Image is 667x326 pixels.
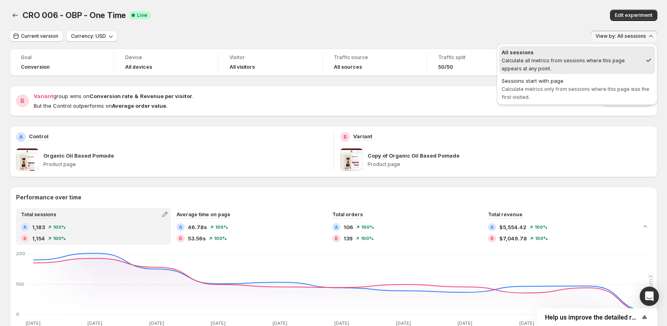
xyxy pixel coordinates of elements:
[499,223,527,231] span: $5,554.42
[340,148,363,171] img: Copy of Organic Oil Based Pomade
[591,31,657,42] button: View by: All sessions
[179,236,182,241] h2: B
[134,93,138,99] strong: &
[490,225,494,230] h2: A
[34,93,193,99] span: group wins on .
[344,134,347,140] h2: B
[137,12,147,18] span: Live
[21,53,102,71] a: GoalConversion
[16,193,651,201] h2: Performance over time
[272,320,287,326] text: [DATE]
[230,64,255,70] h4: All visitors
[21,64,50,70] span: Conversion
[188,223,207,231] span: 46.78s
[125,53,207,71] a: DeviceAll devices
[502,86,649,100] span: Calculate metrics only from sessions where this page was the first visited.
[332,211,363,217] span: Total orders
[211,320,226,326] text: [DATE]
[334,53,415,71] a: Traffic sourceAll sources
[368,152,460,160] p: Copy of Organic Oil Based Pomade
[545,312,649,322] button: Show survey - Help us improve the detailed report for A/B campaigns
[16,148,39,171] img: Organic Oil Based Pomade
[502,77,653,85] div: Sessions start with page
[10,31,63,42] button: Current version
[16,251,25,256] text: 200
[149,320,164,326] text: [DATE]
[438,53,520,71] a: Traffic split50/50
[499,234,527,242] span: $7,049.78
[177,211,230,217] span: Average time on page
[488,211,523,217] span: Total revenue
[335,236,338,241] h2: B
[458,320,472,326] text: [DATE]
[34,93,53,99] span: Variant
[23,236,26,241] h2: B
[43,152,114,160] p: Organic Oil Based Pomade
[610,10,657,21] button: Edit experiment
[438,64,453,70] span: 50/50
[43,161,327,168] p: Product page
[66,31,117,42] button: Currency: USD
[334,54,415,61] span: Traffic source
[368,161,651,168] p: Product page
[344,223,353,231] span: 106
[615,12,653,18] span: Edit experiment
[334,320,349,326] text: [DATE]
[140,93,192,99] strong: Revenue per visitor
[334,64,362,70] h4: All sources
[22,10,126,20] span: CRO 006 - OBP - One Time
[34,103,167,109] span: But the Control outperforms on .
[214,236,227,241] span: 100%
[361,225,374,230] span: 100%
[125,54,207,61] span: Device
[215,225,228,230] span: 100%
[230,53,311,71] a: VisitorAll visitors
[16,312,19,317] text: 0
[16,281,24,287] text: 100
[89,93,133,99] strong: Conversion rate
[535,225,547,230] span: 100%
[545,314,640,321] span: Help us improve the detailed report for A/B campaigns
[502,57,625,72] span: Calculate all metrics from sessions where this page appears at any point.
[19,134,23,140] h2: A
[596,33,646,39] span: View by: All sessions
[87,320,102,326] text: [DATE]
[230,54,311,61] span: Visitor
[112,103,166,109] strong: Average order value
[21,211,56,217] span: Total sessions
[535,236,548,241] span: 100%
[179,225,182,230] h2: A
[21,33,58,39] span: Current version
[438,54,520,61] span: Traffic split
[519,320,534,326] text: [DATE]
[71,33,106,39] span: Currency: USD
[125,64,152,70] h4: All devices
[490,236,494,241] h2: B
[53,236,66,241] span: 100%
[361,236,374,241] span: 100%
[10,10,21,21] button: Back
[20,97,24,105] h2: B
[640,287,659,306] div: Open Intercom Messenger
[502,48,642,56] div: All sessions
[53,225,66,230] span: 100%
[353,132,372,140] p: Variant
[640,221,651,232] button: Collapse chart
[23,225,26,230] h2: A
[26,320,41,326] text: [DATE]
[32,234,45,242] span: 1,154
[335,225,338,230] h2: A
[344,234,353,242] span: 139
[21,54,102,61] span: Goal
[32,223,45,231] span: 1,183
[29,132,49,140] p: Control
[396,320,411,326] text: [DATE]
[188,234,206,242] span: 53.56s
